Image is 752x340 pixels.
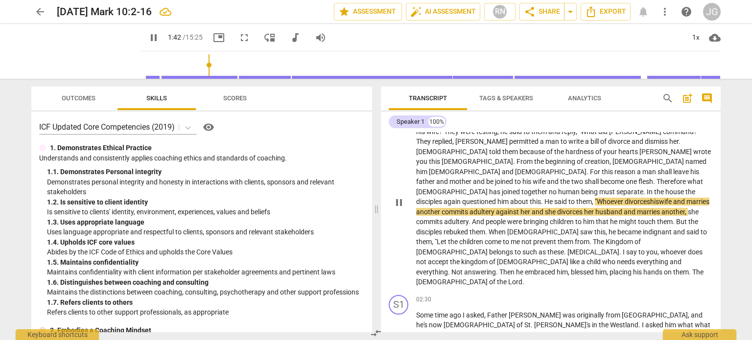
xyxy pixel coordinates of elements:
span: has [489,188,502,196]
span: them [502,148,519,156]
h2: [DATE] Mark 10:2-16 [57,6,152,18]
span: like [570,258,581,266]
span: kingdom [461,258,489,266]
span: to [701,228,707,236]
span: husband [595,208,624,216]
span: might [619,218,638,226]
div: 1x [686,30,705,45]
div: 1. 2. Is sensitive to client identity [47,197,364,207]
button: JG [703,3,721,21]
span: another [661,208,685,216]
span: him [583,218,596,226]
span: touch [638,218,657,226]
span: permitted [509,137,540,145]
span: move_down [264,32,276,44]
span: and [673,228,686,236]
span: arrow_back [34,6,46,18]
span: he [610,218,619,226]
span: and [670,258,681,266]
span: children [550,218,575,226]
span: your [603,148,618,156]
button: AI Assessment [406,3,480,21]
span: to [523,128,531,136]
span: 1:42 [168,33,181,41]
span: commits [442,208,470,216]
span: / 15:25 [183,33,203,41]
button: Add summary [680,91,695,106]
span: Outcomes [62,94,95,102]
button: Search [660,91,676,106]
span: . [679,137,681,145]
span: divorces [557,208,584,216]
span: be [486,178,495,185]
span: Tags & Speakers [479,94,533,102]
div: RN [493,4,507,19]
span: pause [148,32,160,44]
span: , [576,128,579,136]
span: marries [686,198,709,205]
span: creation [585,158,610,165]
span: dismiss [645,137,669,145]
span: as [539,248,547,256]
span: " [697,128,699,136]
div: 1. 4. Upholds ICF core values [47,237,364,248]
span: said [686,228,701,236]
span: [PERSON_NAME] [455,137,509,145]
span: [PERSON_NAME] [609,128,663,136]
span: cloud_download [709,32,721,44]
span: of [595,148,603,156]
span: became [617,228,643,236]
span: man [642,168,658,176]
span: whoever [660,248,688,256]
span: flesh [638,178,653,185]
span: [DEMOGRAPHIC_DATA] [497,258,570,266]
span: AI Assessment [410,6,476,18]
div: Ask support [663,329,736,340]
span: not [521,238,533,246]
span: From [517,158,534,165]
span: he [500,128,509,136]
span: They [444,128,460,136]
span: wife [426,128,439,136]
span: them [576,198,592,205]
span: And [472,218,486,226]
span: and [532,208,545,216]
span: bill [590,137,600,145]
span: the [654,188,665,196]
span: the [560,178,571,185]
span: to [568,198,576,205]
span: , [658,248,660,256]
div: Speaker 1 [397,117,424,127]
span: picture_in_picture [213,32,225,44]
span: and [548,128,562,136]
p: Abides by the ICF Code of Ethics and upholds the Core Values [47,247,364,257]
span: he [516,268,525,276]
span: his [416,128,426,136]
p: Uses language appropriate and respectful to clients, sponsors and relevant stakeholders [47,227,364,237]
span: . [673,218,676,226]
span: . [448,268,451,276]
span: Then [499,268,516,276]
p: Understands and consistently applies coaching ethics and standards of coaching. [39,153,364,163]
span: ? [439,128,444,136]
span: a [637,168,642,176]
span: wife [659,198,673,205]
span: belongs [489,248,515,256]
span: being [581,188,599,196]
span: star [338,6,350,18]
span: indignant [643,228,673,236]
span: to [575,218,583,226]
span: arrow_drop_down [564,6,576,18]
span: more_vert [659,6,671,18]
span: her [520,208,532,216]
span: and [632,137,645,145]
span: and [473,178,486,185]
span: [DEMOGRAPHIC_DATA] [416,188,489,196]
span: them [416,238,432,246]
span: say [626,248,638,256]
span: He [544,198,554,205]
span: not [416,258,428,266]
span: does [688,248,703,256]
button: RN [484,3,516,21]
span: In [647,188,654,196]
